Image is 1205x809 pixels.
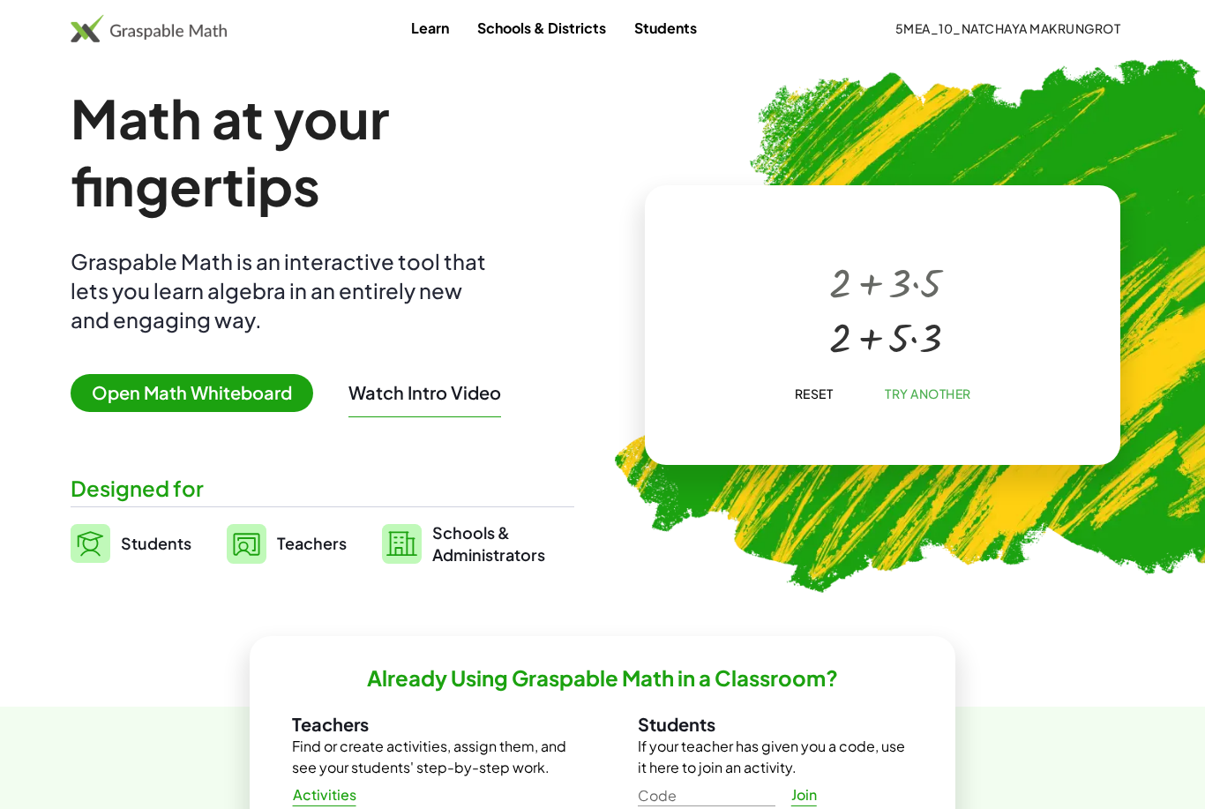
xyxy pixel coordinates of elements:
[227,521,347,566] a: Teachers
[463,11,620,44] a: Schools & Districts
[277,533,347,553] span: Teachers
[871,378,985,409] button: Try Another
[880,12,1134,44] button: 5MEA_10_Natchaya Makrungrot
[71,247,494,334] div: Graspable Math is an interactive tool that lets you learn algebra in an entirely new and engaging...
[292,786,356,805] span: Activities
[71,474,574,503] div: Designed for
[367,664,838,692] h2: Already Using Graspable Math in a Classroom?
[894,20,1120,36] span: 5MEA_10_Natchaya Makrungrot
[121,533,191,553] span: Students
[71,374,313,412] span: Open Math Whiteboard
[292,713,567,736] h3: Teachers
[780,378,847,409] button: Reset
[71,524,110,563] img: svg%3e
[885,386,971,401] span: Try Another
[71,385,327,403] a: Open Math Whiteboard
[292,736,567,778] p: Find or create activities, assign them, and see your students' step-by-step work.
[790,786,817,805] span: Join
[794,386,833,401] span: Reset
[71,85,574,219] h1: Math at your fingertips
[382,524,422,564] img: svg%3e
[638,713,913,736] h3: Students
[227,524,266,564] img: svg%3e
[432,521,545,566] span: Schools & Administrators
[620,11,711,44] a: Students
[638,736,913,778] p: If your teacher has given you a code, use it here to join an activity.
[71,521,191,566] a: Students
[397,11,463,44] a: Learn
[348,381,501,404] button: Watch Intro Video
[382,521,545,566] a: Schools &Administrators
